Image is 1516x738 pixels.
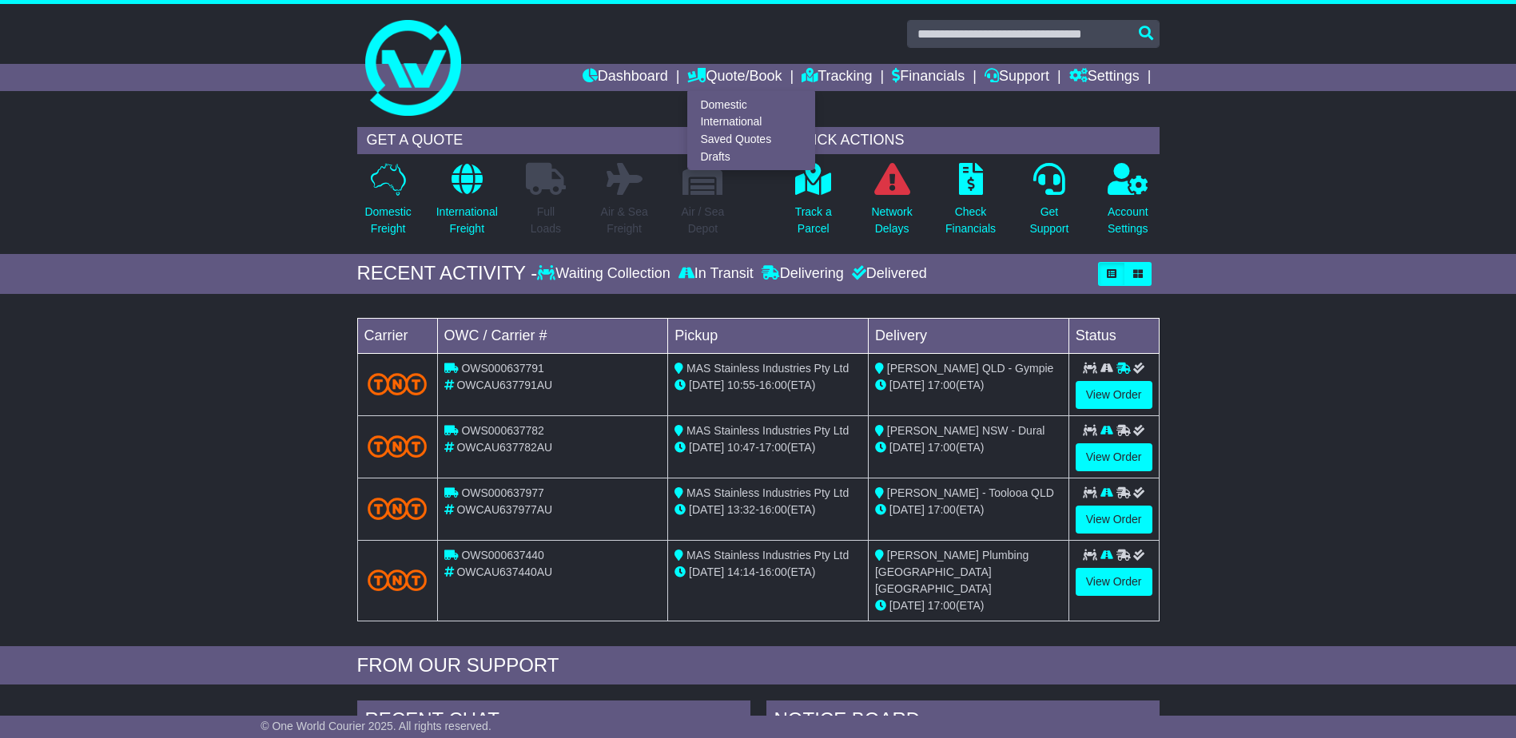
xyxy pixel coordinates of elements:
img: TNT_Domestic.png [368,569,428,591]
div: Delivered [848,265,927,283]
span: 17:00 [928,599,956,612]
span: [PERSON_NAME] NSW - Dural [887,424,1045,437]
div: FROM OUR SUPPORT [357,654,1160,677]
div: GET A QUOTE [357,127,734,154]
span: [DATE] [689,503,724,516]
td: Carrier [357,318,437,353]
span: MAS Stainless Industries Pty Ltd [686,362,849,375]
a: Quote/Book [687,64,782,91]
span: OWCAU637977AU [456,503,552,516]
span: MAS Stainless Industries Pty Ltd [686,549,849,561]
p: Full Loads [526,204,566,237]
div: Quote/Book [687,91,815,170]
span: 14:14 [727,565,755,578]
span: [DATE] [889,503,925,516]
span: MAS Stainless Industries Pty Ltd [686,486,849,499]
span: [DATE] [889,441,925,454]
div: - (ETA) [674,377,861,394]
span: 16:00 [759,565,787,578]
div: (ETA) [875,439,1062,456]
span: 16:00 [759,503,787,516]
div: - (ETA) [674,439,861,456]
p: Check Financials [945,204,996,237]
a: Support [985,64,1049,91]
span: [DATE] [889,599,925,612]
span: [PERSON_NAME] Plumbing [GEOGRAPHIC_DATA] [GEOGRAPHIC_DATA] [875,549,1029,595]
span: 13:32 [727,503,755,516]
span: OWCAU637791AU [456,379,552,391]
a: Track aParcel [794,162,833,246]
span: [PERSON_NAME] - Toolooa QLD [887,486,1054,499]
p: Get Support [1029,204,1068,237]
p: Network Delays [871,204,912,237]
span: © One World Courier 2025. All rights reserved. [261,720,491,732]
div: QUICK ACTIONS [782,127,1160,154]
div: Delivering [758,265,848,283]
span: [PERSON_NAME] QLD - Gympie [887,362,1054,375]
span: OWCAU637440AU [456,565,552,578]
span: [DATE] [689,565,724,578]
div: (ETA) [875,597,1062,614]
div: - (ETA) [674,564,861,581]
span: 10:55 [727,379,755,391]
div: RECENT ACTIVITY - [357,262,538,285]
span: OWS000637791 [461,362,544,375]
img: TNT_Domestic.png [368,498,428,519]
a: GetSupport [1029,162,1069,246]
div: (ETA) [875,377,1062,394]
span: 16:00 [759,379,787,391]
a: AccountSettings [1107,162,1149,246]
img: TNT_Domestic.png [368,435,428,457]
a: Settings [1069,64,1140,91]
span: OWCAU637782AU [456,441,552,454]
div: - (ETA) [674,502,861,518]
a: View Order [1076,381,1152,409]
p: Account Settings [1108,204,1148,237]
a: DomesticFreight [364,162,412,246]
td: OWC / Carrier # [437,318,668,353]
a: Saved Quotes [688,131,814,149]
a: CheckFinancials [945,162,997,246]
td: Delivery [868,318,1068,353]
p: Air & Sea Freight [601,204,648,237]
a: InternationalFreight [436,162,499,246]
span: 17:00 [928,379,956,391]
p: Domestic Freight [364,204,411,237]
span: 10:47 [727,441,755,454]
span: [DATE] [689,379,724,391]
span: MAS Stainless Industries Pty Ltd [686,424,849,437]
span: 17:00 [928,441,956,454]
a: View Order [1076,443,1152,471]
span: [DATE] [689,441,724,454]
a: NetworkDelays [870,162,913,246]
a: Financials [892,64,965,91]
span: 17:00 [928,503,956,516]
div: In Transit [674,265,758,283]
span: OWS000637782 [461,424,544,437]
td: Status [1068,318,1159,353]
div: (ETA) [875,502,1062,518]
span: OWS000637440 [461,549,544,561]
span: 17:00 [759,441,787,454]
a: View Order [1076,568,1152,596]
p: Air / Sea Depot [682,204,725,237]
span: OWS000637977 [461,486,544,499]
a: View Order [1076,506,1152,534]
a: Dashboard [583,64,668,91]
a: International [688,113,814,131]
div: Waiting Collection [537,265,674,283]
a: Drafts [688,148,814,165]
a: Domestic [688,96,814,113]
td: Pickup [668,318,869,353]
p: Track a Parcel [795,204,832,237]
img: TNT_Domestic.png [368,373,428,395]
a: Tracking [802,64,872,91]
span: [DATE] [889,379,925,391]
p: International Freight [436,204,498,237]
